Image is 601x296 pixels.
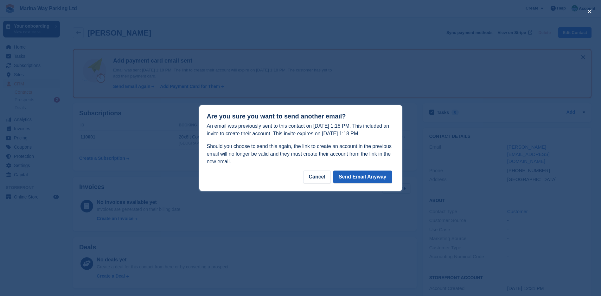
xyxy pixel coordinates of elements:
[207,143,394,165] p: Should you choose to send this again, the link to create an account in the previous email will no...
[207,113,394,120] h1: Are you sure you want to send another email?
[333,171,392,183] button: Send Email Anyway
[303,171,330,183] div: Cancel
[585,6,595,17] button: close
[207,122,394,138] p: An email was previously sent to this contact on [DATE] 1:18 PM. This included an invite to create...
